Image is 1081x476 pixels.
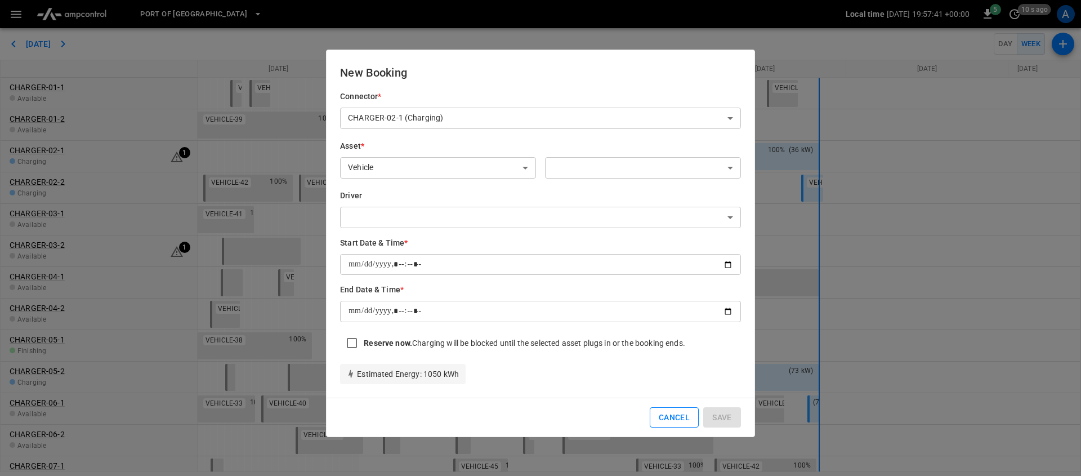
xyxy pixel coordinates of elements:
h6: Connector [340,91,741,103]
h6: New Booking [340,64,741,82]
button: Cancel [650,407,699,428]
div: Vehicle [340,157,536,179]
p: Estimated Energy : 1050 kWh [347,368,459,380]
h6: Start Date & Time [340,237,741,250]
strong: Reserve now. [364,339,412,348]
div: CHARGER-02-1 (Charging) [340,108,741,129]
h6: Driver [340,190,741,202]
h6: End Date & Time [340,284,741,296]
h6: Asset [340,140,536,153]
div: Charging will be blocked until the selected asset plugs in or the booking ends. [364,337,685,349]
